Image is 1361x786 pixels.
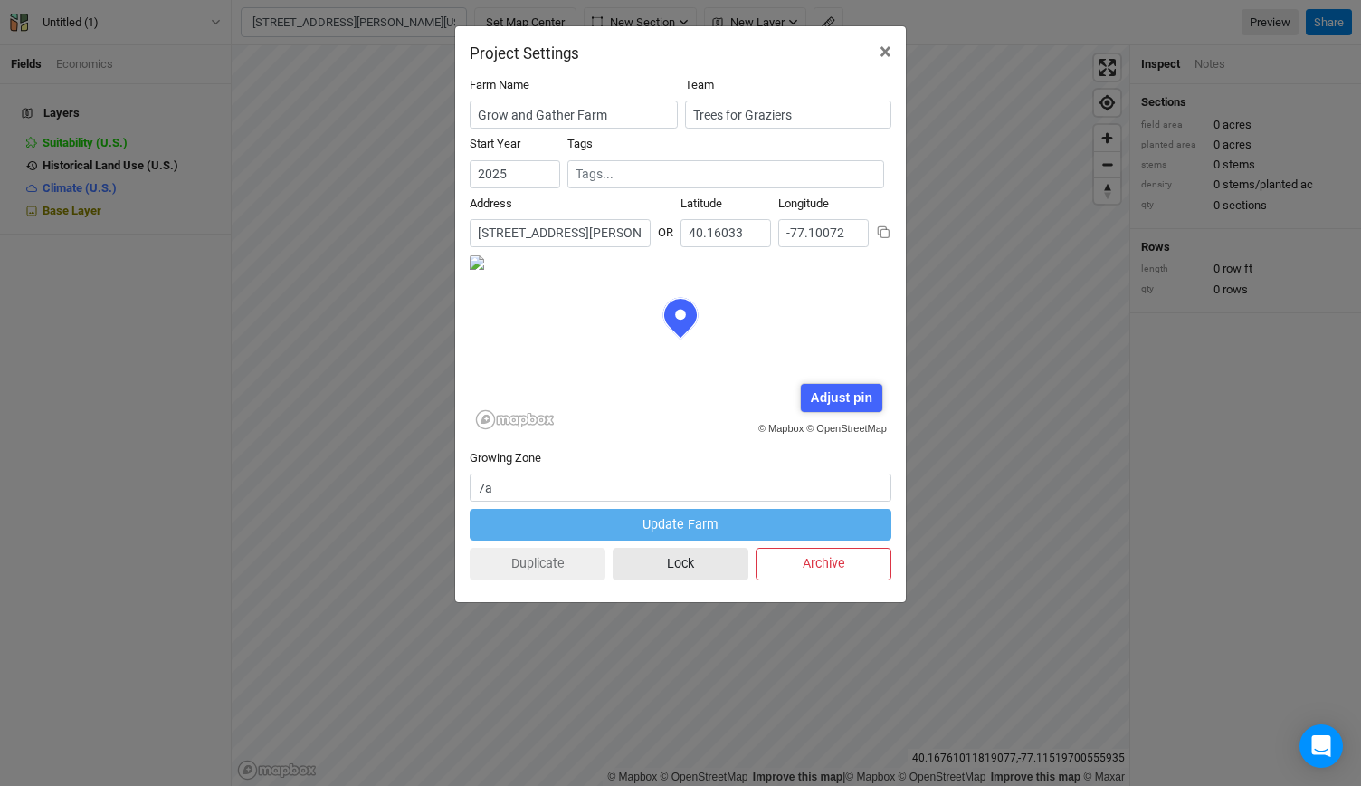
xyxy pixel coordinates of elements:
input: Project/Farm Name [470,101,678,129]
label: Farm Name [470,77,529,93]
input: Longitude [778,219,869,247]
input: Latitude [680,219,771,247]
label: Team [685,77,714,93]
button: Copy [876,225,891,240]
div: OR [658,210,673,241]
a: © Mapbox [758,423,804,434]
button: Archive [756,548,891,580]
input: 7a [470,474,891,502]
button: Duplicate [470,548,605,580]
a: © OpenStreetMap [806,423,887,434]
a: Mapbox logo [475,409,555,430]
label: Address [470,196,512,212]
h2: Project Settings [470,44,579,62]
label: Growing Zone [470,450,541,466]
div: Open Intercom Messenger [1299,724,1343,768]
label: Latitude [680,196,722,212]
label: Tags [567,136,593,152]
input: Tags... [576,165,876,184]
input: Trees for Graziers [685,101,891,129]
button: Lock [613,548,748,580]
span: × [880,39,891,64]
label: Start Year [470,136,520,152]
button: Update Farm [470,509,891,541]
label: Longitude [778,196,829,212]
input: Start Year [470,160,560,188]
div: Adjust pin [801,384,881,412]
input: Address (123 James St...) [470,219,651,247]
button: Close [865,26,906,77]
